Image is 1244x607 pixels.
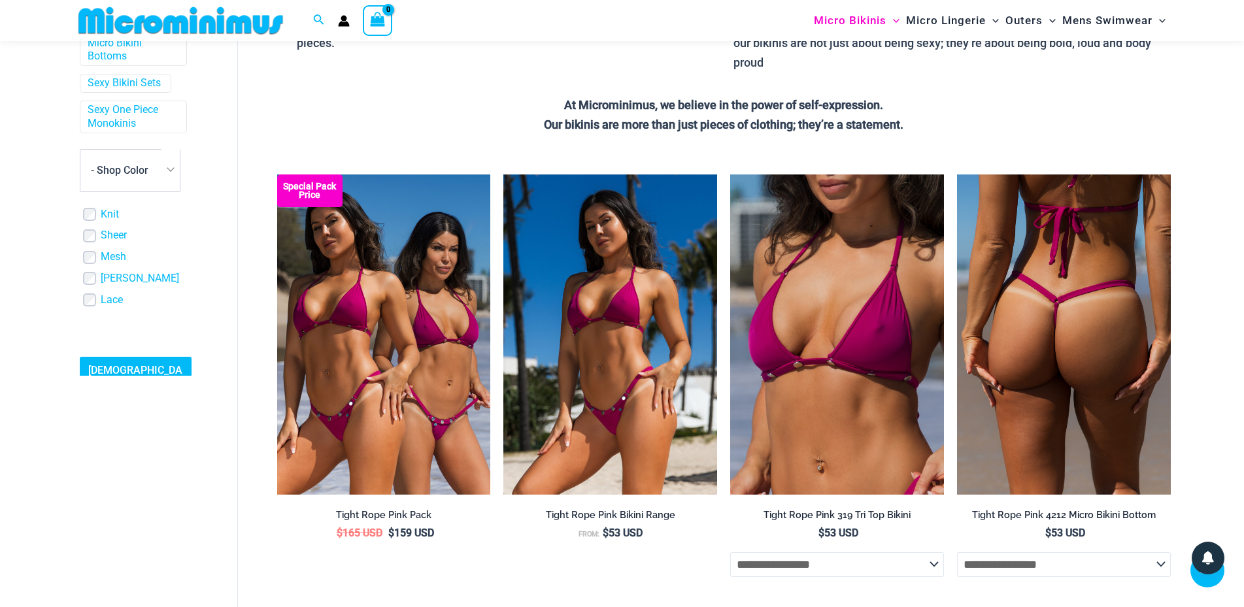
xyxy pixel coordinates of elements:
[88,103,177,131] a: Sexy One Piece Monokinis
[503,509,717,521] h2: Tight Rope Pink Bikini Range
[101,208,119,221] a: Knit
[603,527,609,539] span: $
[1002,4,1059,37] a: OutersMenu ToggleMenu Toggle
[277,174,491,495] a: Collection Pack F Collection Pack B (3)Collection Pack B (3)
[957,509,1171,526] a: Tight Rope Pink 4212 Micro Bikini Bottom
[277,509,491,521] h2: Tight Rope Pink Pack
[91,164,148,176] span: - Shop Color
[503,174,717,495] img: Tight Rope Pink 319 Top 4228 Thong 05
[313,12,325,29] a: Search icon link
[363,5,393,35] a: View Shopping Cart, empty
[277,509,491,526] a: Tight Rope Pink Pack
[73,6,288,35] img: MM SHOP LOGO FLAT
[818,527,824,539] span: $
[1062,4,1152,37] span: Mens Swimwear
[564,98,883,112] strong: At Microminimus, we believe in the power of self-expression.
[101,229,127,242] a: Sheer
[814,4,886,37] span: Micro Bikinis
[1059,4,1169,37] a: Mens SwimwearMenu ToggleMenu Toggle
[730,174,944,495] a: Tight Rope Pink 319 Top 01Tight Rope Pink 319 Top 4228 Thong 06Tight Rope Pink 319 Top 4228 Thong 06
[1152,4,1166,37] span: Menu Toggle
[603,527,643,539] bdi: 53 USD
[277,174,491,495] img: Collection Pack F
[906,4,986,37] span: Micro Lingerie
[1043,4,1056,37] span: Menu Toggle
[809,2,1171,39] nav: Site Navigation
[277,182,343,199] b: Special Pack Price
[503,509,717,526] a: Tight Rope Pink Bikini Range
[388,527,434,539] bdi: 159 USD
[818,527,858,539] bdi: 53 USD
[88,76,161,90] a: Sexy Bikini Sets
[957,509,1171,521] h2: Tight Rope Pink 4212 Micro Bikini Bottom
[903,4,1002,37] a: Micro LingerieMenu ToggleMenu Toggle
[101,272,179,286] a: [PERSON_NAME]
[80,150,180,191] span: - Shop Color
[101,250,126,264] a: Mesh
[503,174,717,495] a: Tight Rope Pink 319 Top 4228 Thong 05Tight Rope Pink 319 Top 4228 Thong 06Tight Rope Pink 319 Top...
[88,37,177,64] a: Micro Bikini Bottoms
[1045,527,1051,539] span: $
[80,149,180,192] span: - Shop Color
[730,509,944,521] h2: Tight Rope Pink 319 Tri Top Bikini
[338,15,350,27] a: Account icon link
[811,4,903,37] a: Micro BikinisMenu ToggleMenu Toggle
[986,4,999,37] span: Menu Toggle
[957,174,1171,495] img: Tight Rope Pink 319 4212 Micro 02
[886,4,899,37] span: Menu Toggle
[957,174,1171,495] a: Tight Rope Pink 319 4212 Micro 01Tight Rope Pink 319 4212 Micro 02Tight Rope Pink 319 4212 Micro 02
[388,527,394,539] span: $
[544,118,903,131] strong: Our bikinis are more than just pieces of clothing; they’re a statement.
[337,527,382,539] bdi: 165 USD
[1005,4,1043,37] span: Outers
[80,357,192,405] a: [DEMOGRAPHIC_DATA] Sizing Guide
[1045,527,1085,539] bdi: 53 USD
[730,509,944,526] a: Tight Rope Pink 319 Tri Top Bikini
[579,530,599,538] span: From:
[730,174,944,495] img: Tight Rope Pink 319 Top 01
[337,527,343,539] span: $
[101,293,123,307] a: Lace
